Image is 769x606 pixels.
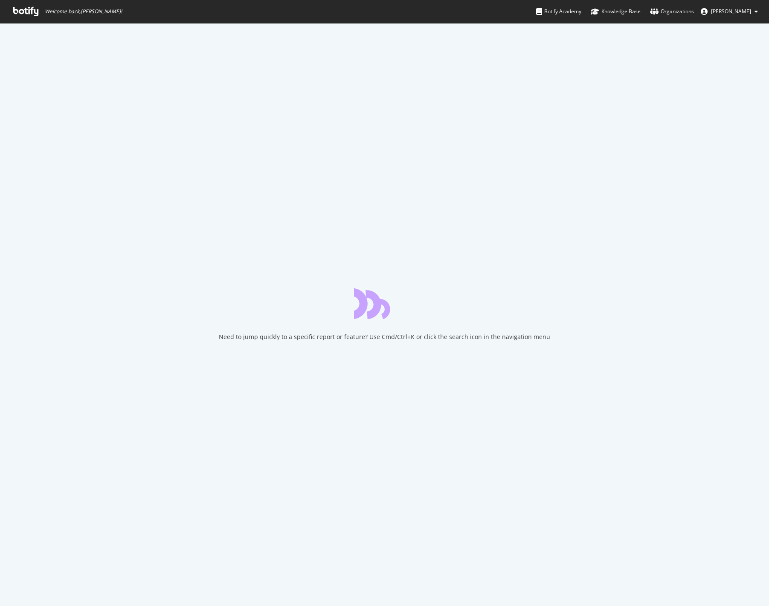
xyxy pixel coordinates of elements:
[536,7,581,16] div: Botify Academy
[694,5,765,18] button: [PERSON_NAME]
[650,7,694,16] div: Organizations
[45,8,122,15] span: Welcome back, [PERSON_NAME] !
[711,8,751,15] span: Carole Navarro
[219,333,550,341] div: Need to jump quickly to a specific report or feature? Use Cmd/Ctrl+K or click the search icon in ...
[354,288,415,319] div: animation
[591,7,641,16] div: Knowledge Base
